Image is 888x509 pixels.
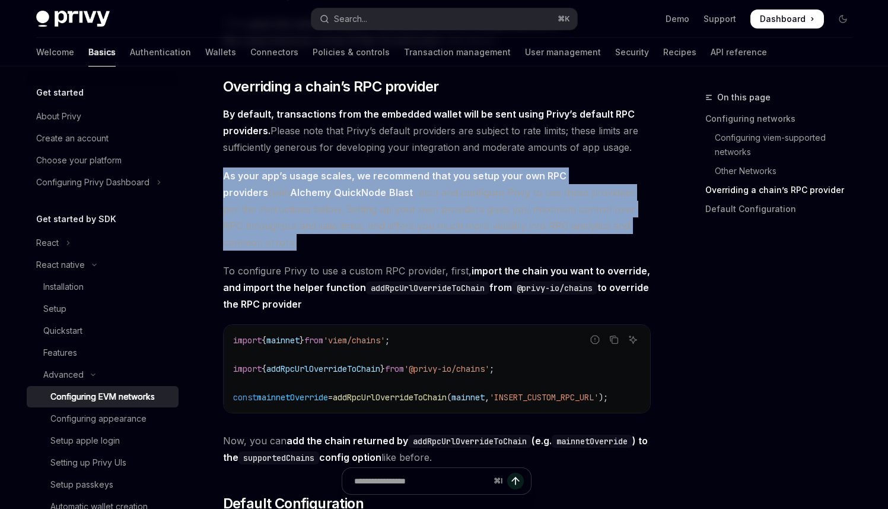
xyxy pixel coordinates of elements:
[262,363,266,374] span: {
[599,392,608,403] span: );
[525,38,601,67] a: User management
[266,335,300,346] span: mainnet
[27,276,179,298] a: Installation
[404,363,489,374] span: '@privy-io/chains'
[27,386,179,407] a: Configuring EVM networks
[50,478,113,492] div: Setup passkeys
[50,412,147,426] div: Configuring appearance
[27,232,179,254] button: Toggle React section
[88,38,116,67] a: Basics
[489,363,494,374] span: ;
[205,38,236,67] a: Wallets
[130,38,191,67] a: Authentication
[512,282,597,295] code: @privy-io/chains
[50,390,155,404] div: Configuring EVM networks
[27,364,179,385] button: Toggle Advanced section
[385,363,404,374] span: from
[223,435,648,463] strong: add the chain returned by (e.g. ) to the config option
[507,473,524,489] button: Send message
[451,392,485,403] span: mainnet
[43,280,84,294] div: Installation
[27,474,179,495] a: Setup passkeys
[558,14,570,24] span: ⌘ K
[489,392,599,403] span: 'INSERT_CUSTOM_RPC_URL'
[36,175,149,189] div: Configuring Privy Dashboard
[36,236,59,250] div: React
[334,12,367,26] div: Search...
[666,13,689,25] a: Demo
[36,38,74,67] a: Welcome
[27,342,179,363] a: Features
[705,162,862,181] a: Other Networks
[705,109,862,128] a: Configuring networks
[27,452,179,473] a: Setting up Privy UIs
[408,435,531,448] code: addRpcUrlOverrideToChain
[313,38,390,67] a: Policies & controls
[223,108,635,137] strong: By default, transactions from the embedded wallet will be sent using Privy’s default RPC providers.
[27,254,179,276] button: Toggle React native section
[27,320,179,342] a: Quickstart
[615,38,649,67] a: Security
[257,392,328,403] span: mainnetOverride
[43,324,82,338] div: Quickstart
[717,90,771,105] span: On this page
[705,128,862,162] a: Configuring viem-supported networks
[300,335,304,346] span: }
[27,128,179,149] a: Create an account
[43,346,77,360] div: Features
[354,468,489,494] input: Ask a question...
[304,335,323,346] span: from
[223,167,651,251] span: (with , , , etc.) and configure Privy to use these providers per the instructions below. Setting ...
[36,109,81,124] div: About Privy
[50,434,120,448] div: Setup apple login
[380,363,385,374] span: }
[233,363,262,374] span: import
[223,170,566,198] strong: As your app’s usage scales, we recommend that you setup your own RPC providers
[27,150,179,171] a: Choose your platform
[36,212,116,226] h5: Get started by SDK
[27,408,179,429] a: Configuring appearance
[27,106,179,127] a: About Privy
[223,265,650,310] strong: import the chain you want to override, and import the helper function from to override the RPC pr...
[323,335,385,346] span: 'viem/chains'
[36,131,109,146] div: Create an account
[606,332,622,347] button: Copy the contents from the code block
[290,186,331,199] a: Alchemy
[223,263,651,312] span: To configure Privy to use a custom RPC provider, first,
[711,38,767,67] a: API reference
[587,332,603,347] button: Report incorrect code
[663,38,696,67] a: Recipes
[760,13,806,25] span: Dashboard
[238,451,319,464] code: supportedChains
[27,172,179,193] button: Toggle Configuring Privy Dashboard section
[50,456,126,470] div: Setting up Privy UIs
[625,332,641,347] button: Ask AI
[328,392,333,403] span: =
[266,363,380,374] span: addRpcUrlOverrideToChain
[43,368,84,382] div: Advanced
[36,153,122,167] div: Choose your platform
[262,335,266,346] span: {
[833,10,852,29] button: Toggle dark mode
[389,186,413,199] a: Blast
[334,186,386,199] a: QuickNode
[366,282,489,295] code: addRpcUrlOverrideToChain
[404,38,511,67] a: Transaction management
[36,86,84,100] h5: Get started
[447,392,451,403] span: (
[704,13,736,25] a: Support
[385,335,390,346] span: ;
[250,38,298,67] a: Connectors
[333,392,447,403] span: addRpcUrlOverrideToChain
[27,298,179,320] a: Setup
[36,11,110,27] img: dark logo
[552,435,632,448] code: mainnetOverride
[233,392,257,403] span: const
[27,430,179,451] a: Setup apple login
[36,258,85,272] div: React native
[223,77,439,96] span: Overriding a chain’s RPC provider
[485,392,489,403] span: ,
[311,8,577,30] button: Open search
[705,181,862,200] a: Overriding a chain’s RPC provider
[705,200,862,219] a: Default Configuration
